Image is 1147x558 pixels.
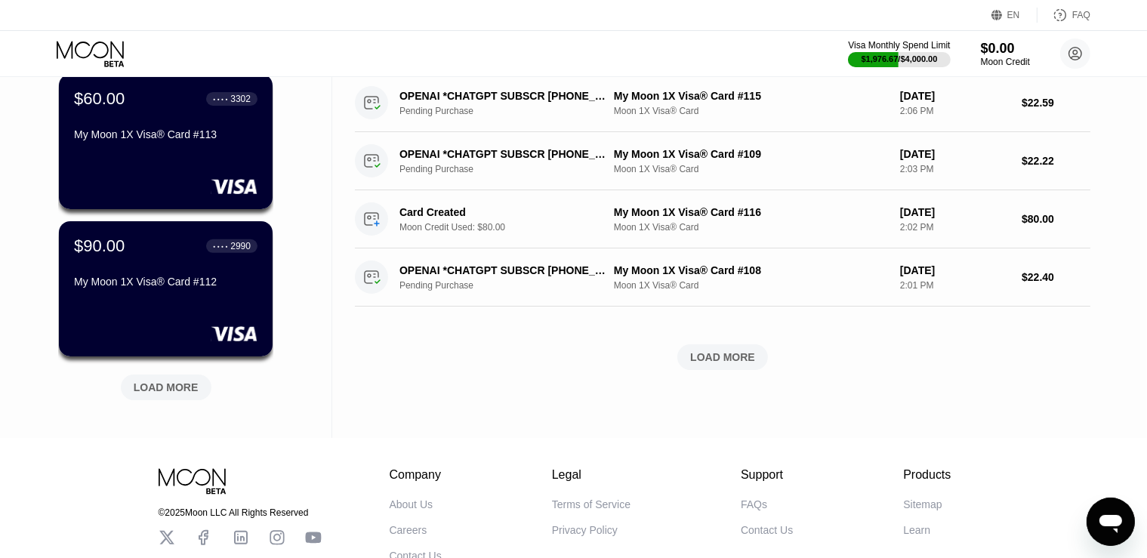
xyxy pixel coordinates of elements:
div: My Moon 1X Visa® Card #108 [614,264,888,276]
div: LOAD MORE [355,344,1090,370]
div: Visa Monthly Spend Limit$1,976.67/$4,000.00 [848,40,950,67]
div: About Us [390,498,433,510]
div: Terms of Service [552,498,631,510]
iframe: Кнопка запуска окна обмена сообщениями [1087,498,1135,546]
div: Careers [390,524,427,536]
div: [DATE] [900,148,1010,160]
div: EN [991,8,1038,23]
div: [DATE] [900,90,1010,102]
div: 2:06 PM [900,106,1010,116]
div: $22.22 [1022,155,1090,167]
div: Card Created [399,206,606,218]
div: $90.00● ● ● ●2990My Moon 1X Visa® Card #112 [59,221,273,356]
div: 2:02 PM [900,222,1010,233]
div: $1,976.67 / $4,000.00 [862,54,938,63]
div: $90.00 [74,236,125,256]
div: Moon 1X Visa® Card [614,280,888,291]
div: LOAD MORE [134,381,199,394]
div: $22.40 [1022,271,1090,283]
div: Privacy Policy [552,524,618,536]
div: 2:03 PM [900,164,1010,174]
div: OPENAI *CHATGPT SUBSCR [PHONE_NUMBER] IE [399,90,606,102]
div: FAQ [1072,10,1090,20]
div: Contact Us [741,524,793,536]
div: $0.00Moon Credit [981,41,1030,67]
div: My Moon 1X Visa® Card #116 [614,206,888,218]
div: FAQs [741,498,767,510]
div: Pending Purchase [399,280,621,291]
div: LOAD MORE [109,368,223,400]
div: Learn [903,524,930,536]
div: FAQ [1038,8,1090,23]
div: Sitemap [903,498,942,510]
div: [DATE] [900,264,1010,276]
div: 2:01 PM [900,280,1010,291]
div: $0.00 [981,41,1030,57]
div: My Moon 1X Visa® Card #113 [74,128,257,140]
div: Pending Purchase [399,164,621,174]
div: Moon 1X Visa® Card [614,164,888,174]
div: Moon 1X Visa® Card [614,106,888,116]
div: $22.59 [1022,97,1090,109]
div: My Moon 1X Visa® Card #112 [74,276,257,288]
div: Company [390,468,442,482]
div: Products [903,468,951,482]
div: 2990 [230,241,251,251]
div: Support [741,468,793,482]
div: $60.00 [74,89,125,109]
div: Visa Monthly Spend Limit [848,40,950,51]
div: © 2025 Moon LLC All Rights Reserved [159,507,322,518]
div: $60.00● ● ● ●3302My Moon 1X Visa® Card #113 [59,74,273,209]
div: EN [1007,10,1020,20]
div: ● ● ● ● [213,97,228,101]
div: OPENAI *CHATGPT SUBSCR [PHONE_NUMBER] IEPending PurchaseMy Moon 1X Visa® Card #115Moon 1X Visa® C... [355,74,1090,132]
div: My Moon 1X Visa® Card #109 [614,148,888,160]
div: OPENAI *CHATGPT SUBSCR [PHONE_NUMBER] IE [399,148,606,160]
div: Card CreatedMoon Credit Used: $80.00My Moon 1X Visa® Card #116Moon 1X Visa® Card[DATE]2:02 PM$80.00 [355,190,1090,248]
div: Pending Purchase [399,106,621,116]
div: 3302 [230,94,251,104]
div: OPENAI *CHATGPT SUBSCR [PHONE_NUMBER] IEPending PurchaseMy Moon 1X Visa® Card #109Moon 1X Visa® C... [355,132,1090,190]
div: OPENAI *CHATGPT SUBSCR [PHONE_NUMBER] US [399,264,606,276]
div: Legal [552,468,631,482]
div: $80.00 [1022,213,1090,225]
div: OPENAI *CHATGPT SUBSCR [PHONE_NUMBER] USPending PurchaseMy Moon 1X Visa® Card #108Moon 1X Visa® C... [355,248,1090,307]
div: Moon 1X Visa® Card [614,222,888,233]
div: Moon Credit [981,57,1030,67]
div: LOAD MORE [690,350,755,364]
div: My Moon 1X Visa® Card #115 [614,90,888,102]
div: ● ● ● ● [213,244,228,248]
div: Moon Credit Used: $80.00 [399,222,621,233]
div: [DATE] [900,206,1010,218]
